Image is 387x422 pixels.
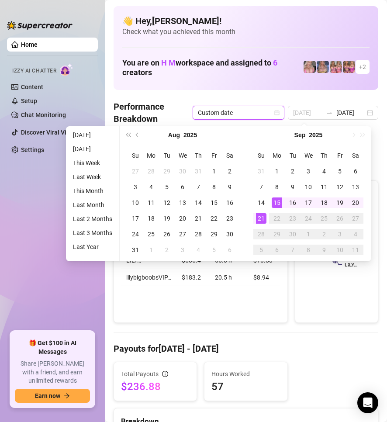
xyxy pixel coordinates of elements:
[177,213,188,224] div: 20
[332,242,348,258] td: 2025-10-10
[146,182,156,192] div: 4
[146,229,156,239] div: 25
[287,182,298,192] div: 9
[335,182,345,192] div: 12
[211,369,280,379] span: Hours Worked
[211,380,280,394] span: 57
[319,197,329,208] div: 18
[272,182,282,192] div: 8
[350,182,361,192] div: 13
[225,182,235,192] div: 9
[269,163,285,179] td: 2025-09-01
[69,242,116,252] li: Last Year
[193,213,204,224] div: 21
[128,226,143,242] td: 2025-08-24
[303,213,314,224] div: 24
[253,163,269,179] td: 2025-08-31
[285,163,301,179] td: 2025-09-02
[335,166,345,176] div: 5
[146,166,156,176] div: 28
[303,229,314,239] div: 1
[161,58,176,67] span: H M
[269,211,285,226] td: 2025-09-22
[193,197,204,208] div: 14
[285,242,301,258] td: 2025-10-07
[206,163,222,179] td: 2025-08-01
[143,148,159,163] th: Mo
[350,197,361,208] div: 20
[272,197,282,208] div: 15
[248,269,281,286] td: $8.94
[285,211,301,226] td: 2025-09-23
[319,166,329,176] div: 4
[130,213,141,224] div: 17
[269,242,285,258] td: 2025-10-06
[123,126,133,144] button: Last year (Control + left)
[183,126,197,144] button: Choose a year
[222,179,238,195] td: 2025-08-09
[15,389,90,403] button: Earn nowarrow-right
[285,226,301,242] td: 2025-09-30
[348,226,363,242] td: 2025-10-04
[159,211,175,226] td: 2025-08-19
[162,182,172,192] div: 5
[332,148,348,163] th: Fr
[209,182,219,192] div: 8
[206,195,222,211] td: 2025-08-15
[15,360,90,385] span: Share [PERSON_NAME] with a friend, and earn unlimited rewards
[285,148,301,163] th: Tu
[21,111,66,118] a: Chat Monitoring
[121,369,159,379] span: Total Payouts
[269,179,285,195] td: 2025-09-08
[332,211,348,226] td: 2025-09-26
[309,126,322,144] button: Choose a year
[335,229,345,239] div: 3
[357,392,378,413] div: Open Intercom Messenger
[122,27,370,37] span: Check what you achieved this month
[159,163,175,179] td: 2025-07-29
[7,21,73,30] img: logo-BBDzfeDw.svg
[35,392,60,399] span: Earn now
[256,245,266,255] div: 5
[175,195,190,211] td: 2025-08-13
[69,158,116,168] li: This Week
[256,166,266,176] div: 31
[332,163,348,179] td: 2025-09-05
[159,242,175,258] td: 2025-09-02
[304,61,316,73] img: lilybigboobvip
[209,245,219,255] div: 5
[130,245,141,255] div: 31
[175,179,190,195] td: 2025-08-06
[175,163,190,179] td: 2025-07-30
[303,182,314,192] div: 10
[175,148,190,163] th: We
[69,200,116,210] li: Last Month
[114,100,193,125] h4: Performance Breakdown
[222,195,238,211] td: 2025-08-16
[222,163,238,179] td: 2025-08-02
[206,179,222,195] td: 2025-08-08
[316,163,332,179] td: 2025-09-04
[301,226,316,242] td: 2025-10-01
[175,226,190,242] td: 2025-08-27
[130,229,141,239] div: 24
[225,229,235,239] div: 30
[143,179,159,195] td: 2025-08-04
[326,109,333,116] span: swap-right
[225,213,235,224] div: 23
[60,63,73,76] img: AI Chatter
[128,179,143,195] td: 2025-08-03
[316,179,332,195] td: 2025-09-11
[209,213,219,224] div: 22
[190,195,206,211] td: 2025-08-14
[301,195,316,211] td: 2025-09-17
[130,197,141,208] div: 10
[69,130,116,140] li: [DATE]
[206,226,222,242] td: 2025-08-29
[287,213,298,224] div: 23
[253,211,269,226] td: 2025-09-21
[177,166,188,176] div: 30
[301,211,316,226] td: 2025-09-24
[272,166,282,176] div: 1
[222,211,238,226] td: 2025-08-23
